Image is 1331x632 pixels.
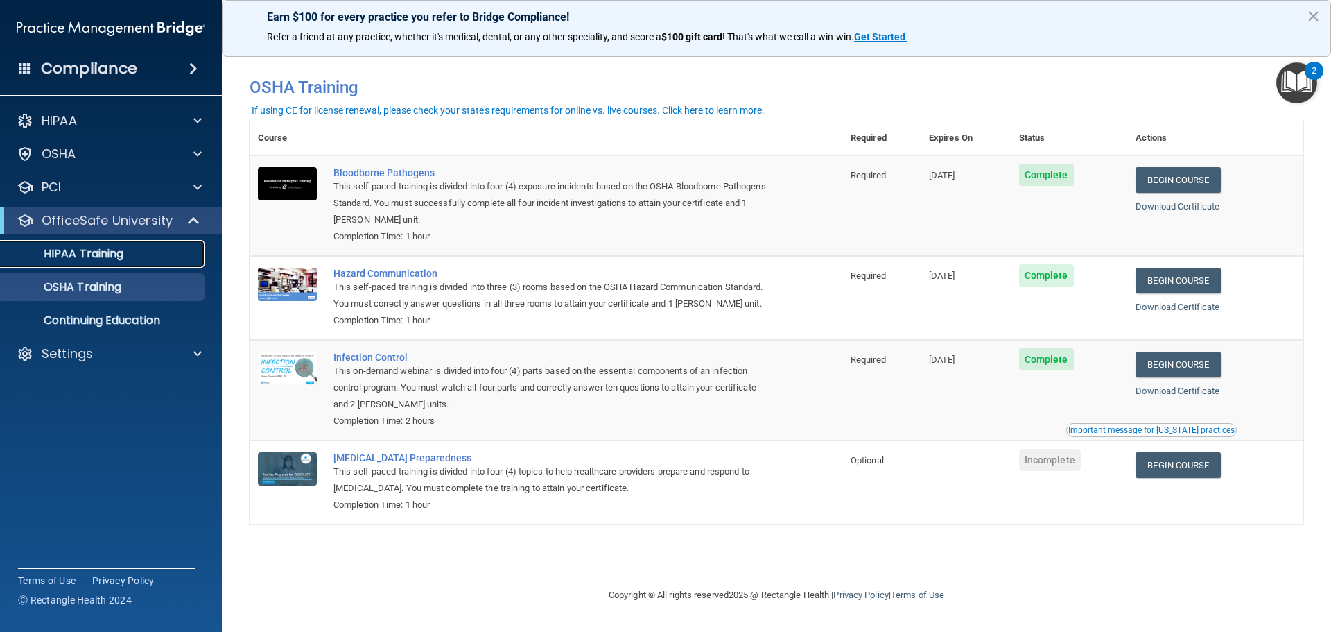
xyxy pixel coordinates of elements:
[17,15,205,42] img: PMB logo
[252,105,765,115] div: If using CE for license renewal, please check your state's requirements for online vs. live cours...
[9,280,121,294] p: OSHA Training
[267,10,1286,24] p: Earn $100 for every practice you refer to Bridge Compliance!
[1127,121,1303,155] th: Actions
[851,170,886,180] span: Required
[1019,348,1074,370] span: Complete
[333,452,773,463] a: [MEDICAL_DATA] Preparedness
[333,497,773,513] div: Completion Time: 1 hour
[1276,62,1317,103] button: Open Resource Center, 2 new notifications
[1136,352,1220,377] a: Begin Course
[333,178,773,228] div: This self-paced training is divided into four (4) exposure incidents based on the OSHA Bloodborne...
[929,271,955,281] span: [DATE]
[42,112,77,129] p: HIPAA
[18,593,132,607] span: Ⓒ Rectangle Health 2024
[333,413,773,429] div: Completion Time: 2 hours
[333,463,773,497] div: This self-paced training is divided into four (4) topics to help healthcare providers prepare and...
[17,212,201,229] a: OfficeSafe University
[1136,167,1220,193] a: Begin Course
[18,574,76,588] a: Terms of Use
[42,212,173,229] p: OfficeSafe University
[42,146,76,162] p: OSHA
[1312,71,1316,89] div: 2
[1068,426,1235,434] div: Important message for [US_STATE] practices
[1136,452,1220,478] a: Begin Course
[333,312,773,329] div: Completion Time: 1 hour
[1307,5,1320,27] button: Close
[333,167,773,178] a: Bloodborne Pathogens
[891,590,944,600] a: Terms of Use
[17,345,202,362] a: Settings
[42,179,61,196] p: PCI
[41,59,137,78] h4: Compliance
[92,574,155,588] a: Privacy Policy
[333,363,773,413] div: This on-demand webinar is divided into four (4) parts based on the essential components of an inf...
[17,146,202,162] a: OSHA
[250,121,325,155] th: Course
[1019,264,1074,287] span: Complete
[1019,449,1081,471] span: Incomplete
[1136,201,1219,212] a: Download Certificate
[851,455,884,466] span: Optional
[1066,423,1237,437] button: Read this if you are a dental practitioner in the state of CA
[250,78,1303,97] h4: OSHA Training
[842,121,921,155] th: Required
[722,31,854,42] span: ! That's what we call a win-win.
[333,268,773,279] a: Hazard Communication
[17,179,202,196] a: PCI
[333,228,773,245] div: Completion Time: 1 hour
[333,352,773,363] a: Infection Control
[851,355,886,365] span: Required
[9,314,198,327] p: Continuing Education
[854,31,907,42] a: Get Started
[661,31,722,42] strong: $100 gift card
[333,279,773,312] div: This self-paced training is divided into three (3) rooms based on the OSHA Hazard Communication S...
[267,31,661,42] span: Refer a friend at any practice, whether it's medical, dental, or any other speciality, and score a
[929,355,955,365] span: [DATE]
[1011,121,1128,155] th: Status
[929,170,955,180] span: [DATE]
[17,112,202,129] a: HIPAA
[9,247,123,261] p: HIPAA Training
[851,271,886,281] span: Required
[42,345,93,362] p: Settings
[854,31,905,42] strong: Get Started
[921,121,1011,155] th: Expires On
[1019,164,1074,186] span: Complete
[1136,302,1219,312] a: Download Certificate
[523,573,1029,617] div: Copyright © All rights reserved 2025 @ Rectangle Health | |
[1091,533,1314,589] iframe: Drift Widget Chat Controller
[250,103,767,117] button: If using CE for license renewal, please check your state's requirements for online vs. live cours...
[833,590,888,600] a: Privacy Policy
[1136,268,1220,293] a: Begin Course
[1136,386,1219,396] a: Download Certificate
